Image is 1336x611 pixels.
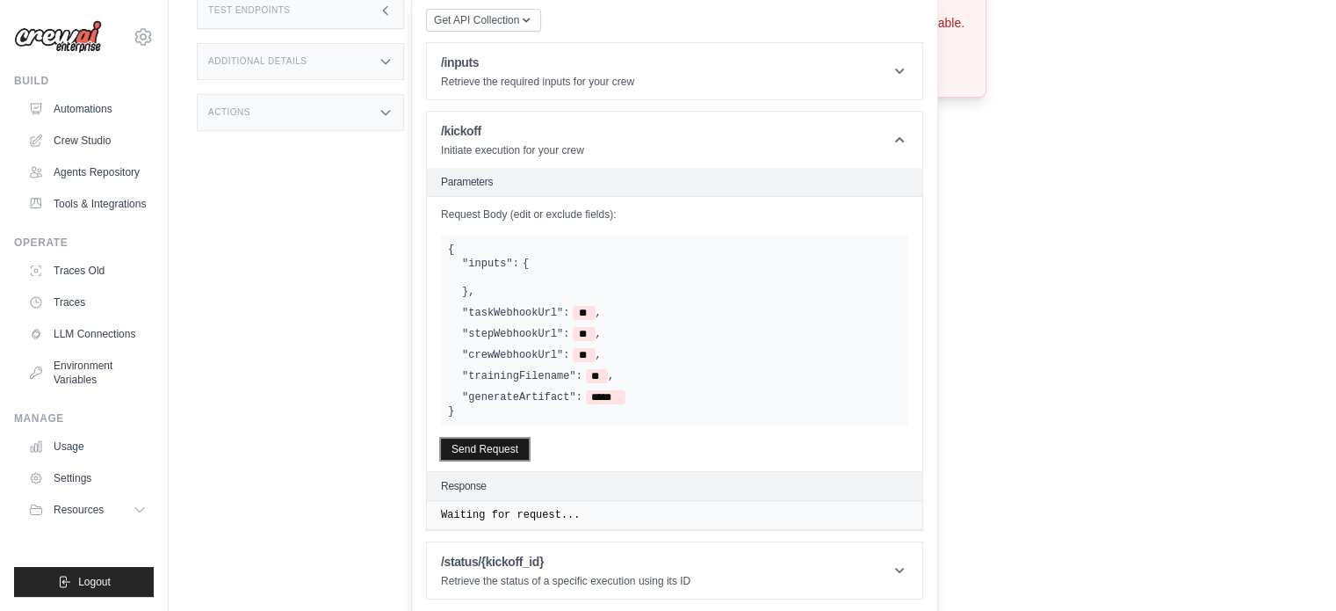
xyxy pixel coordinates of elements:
img: Logo [14,20,102,54]
h3: Test Endpoints [208,5,291,16]
label: "crewWebhookUrl": [462,348,569,362]
h2: Response [441,479,487,493]
button: Get API Collection [426,9,541,32]
h3: Actions [208,107,250,118]
span: Get API Collection [434,13,519,27]
button: Logout [14,567,154,597]
a: Tools & Integrations [21,190,154,218]
p: Retrieve the required inputs for your crew [441,75,634,89]
h1: /status/{kickoff_id} [441,553,690,571]
button: Send Request [441,439,529,460]
label: "inputs": [462,257,519,271]
label: Request Body (edit or exclude fields): [441,207,908,222]
span: , [468,285,474,299]
div: Manage [14,411,154,426]
a: Traces Old [21,257,154,285]
a: Automations [21,95,154,123]
span: Resources [54,503,104,517]
a: Traces [21,288,154,316]
div: Operate [14,236,154,250]
a: Settings [21,464,154,492]
span: , [608,369,614,383]
label: "generateArtifact": [462,390,582,404]
p: Initiate execution for your crew [441,143,584,157]
span: , [596,306,602,320]
a: Usage [21,433,154,461]
span: { [448,244,454,256]
label: "stepWebhookUrl": [462,327,569,341]
p: Retrieve the status of a specific execution using its ID [441,574,690,588]
span: { [523,257,529,271]
span: , [596,327,602,341]
div: Build [14,74,154,88]
a: Crew Studio [21,127,154,155]
span: } [462,285,468,299]
a: LLM Connections [21,320,154,348]
span: } [448,405,454,418]
button: Resources [21,496,154,524]
h1: /kickoff [441,122,584,140]
a: Agents Repository [21,158,154,186]
label: "trainingFilename": [462,369,582,383]
a: Environment Variables [21,352,154,394]
h1: /inputs [441,54,634,71]
pre: Waiting for request... [441,508,908,522]
h2: Parameters [441,175,908,189]
span: Logout [78,575,111,589]
span: , [596,348,602,362]
h3: Additional Details [208,56,307,67]
label: "taskWebhookUrl": [462,306,569,320]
